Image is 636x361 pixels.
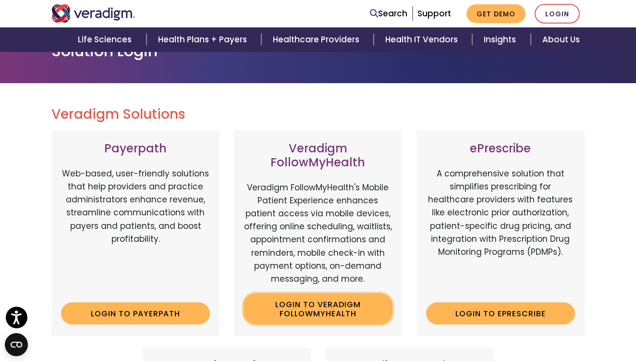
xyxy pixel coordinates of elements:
[452,292,624,349] iframe: Drift Chat Widget
[535,4,580,24] a: Login
[51,4,135,23] img: Veradigm logo
[417,8,451,19] a: Support
[51,42,585,60] h1: Solution Login
[244,181,392,286] p: Veradigm FollowMyHealth's Mobile Patient Experience enhances patient access via mobile devices, o...
[51,106,585,123] h2: Veradigm Solutions
[472,27,530,52] a: Insights
[426,302,575,324] a: Login to ePrescribe
[61,302,210,324] a: Login to Payerpath
[244,142,392,170] h3: Veradigm FollowMyHealth
[147,27,261,52] a: Health Plans + Payers
[61,167,210,295] p: Web-based, user-friendly solutions that help providers and practice administrators enhance revenu...
[374,27,472,52] a: Health IT Vendors
[426,142,575,156] h3: ePrescribe
[426,167,575,295] p: A comprehensive solution that simplifies prescribing for healthcare providers with features like ...
[466,4,526,23] a: Get Demo
[370,7,407,20] a: Search
[5,333,28,356] button: Open CMP widget
[61,142,210,156] h3: Payerpath
[261,27,374,52] a: Healthcare Providers
[66,27,146,52] a: Life Sciences
[531,27,591,52] a: About Us
[244,293,392,324] a: Login to Veradigm FollowMyHealth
